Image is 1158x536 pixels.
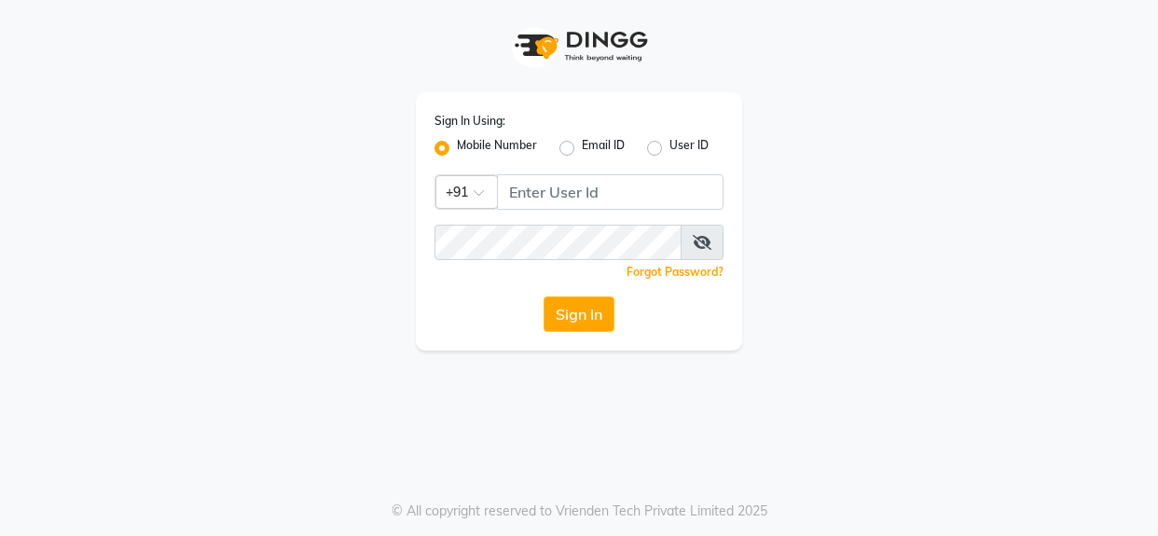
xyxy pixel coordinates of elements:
input: Username [497,174,724,210]
img: logo1.svg [504,19,654,74]
label: Sign In Using: [434,113,505,130]
label: Email ID [582,137,625,159]
label: Mobile Number [457,137,537,159]
input: Username [434,225,682,260]
a: Forgot Password? [627,265,724,279]
label: User ID [669,137,709,159]
button: Sign In [544,296,614,332]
